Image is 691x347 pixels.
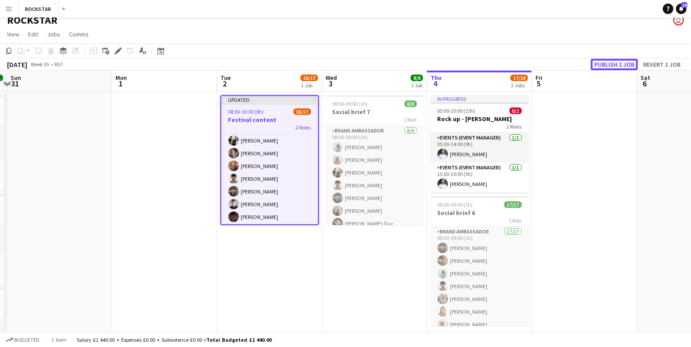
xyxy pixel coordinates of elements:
[510,75,528,81] span: 17/19
[326,126,424,245] app-card-role: Brand Ambassador8/808:00-09:00 (1h)[PERSON_NAME][PERSON_NAME][PERSON_NAME][PERSON_NAME][PERSON_NA...
[221,74,231,82] span: Tue
[43,29,64,40] a: Jobs
[411,82,423,89] div: 1 Job
[54,61,63,68] div: BST
[9,79,21,89] span: 31
[429,79,441,89] span: 4
[535,74,543,82] span: Fri
[29,61,51,68] span: Week 35
[4,335,41,345] button: Budgeted
[639,79,650,89] span: 6
[324,79,337,89] span: 3
[116,74,127,82] span: Mon
[405,100,417,107] span: 8/8
[673,15,684,25] app-user-avatar: Ed Harvey
[300,75,318,81] span: 16/17
[7,30,19,38] span: View
[431,95,529,193] app-job-card: In progress05:00-20:00 (15h)0/2Rock up - [PERSON_NAME]2 RolesEvents (Event Manager)1/105:00-14:00...
[431,133,529,163] app-card-role: Events (Event Manager)1/105:00-14:00 (9h)[PERSON_NAME]
[510,107,522,114] span: 0/2
[404,116,417,123] span: 1 Role
[504,201,522,208] span: 17/17
[431,74,441,82] span: Thu
[65,29,92,40] a: Comms
[326,108,424,116] h3: Social brief 7
[28,30,38,38] span: Edit
[431,196,529,326] app-job-card: 08:00-09:00 (1h)17/17Social brief 61 RoleBrand Ambassador17/1708:00-09:00 (1h)[PERSON_NAME][PERSO...
[431,115,529,123] h3: Rock up - [PERSON_NAME]
[591,59,638,70] button: Publish 1 job
[48,336,69,343] span: 1 item
[431,163,529,193] app-card-role: Events (Event Manager)1/115:00-20:00 (5h)[PERSON_NAME]
[507,123,522,130] span: 2 Roles
[221,116,318,124] h3: Festival content
[293,108,311,115] span: 16/17
[77,336,271,343] div: Salary £1 440.00 + Expenses £0.00 + Subsistence £0.00 =
[431,95,529,102] div: In progress
[14,337,40,343] span: Budgeted
[296,124,311,131] span: 2 Roles
[114,79,127,89] span: 1
[438,201,473,208] span: 08:00-09:00 (1h)
[4,29,23,40] a: View
[219,79,231,89] span: 2
[640,74,650,82] span: Sat
[511,82,528,89] div: 2 Jobs
[25,29,42,40] a: Edit
[221,95,319,225] app-job-card: Updated08:00-16:00 (8h)16/17Festival content2 Roles[PERSON_NAME][PERSON_NAME][PERSON_NAME][PERSON...
[326,95,424,225] app-job-card: 08:00-09:00 (1h)8/8Social brief 71 RoleBrand Ambassador8/808:00-09:00 (1h)[PERSON_NAME][PERSON_NA...
[69,30,89,38] span: Comms
[18,0,58,18] button: ROCKSTAR
[326,74,337,82] span: Wed
[47,30,60,38] span: Jobs
[411,75,423,81] span: 8/8
[676,4,687,14] a: 10
[333,100,368,107] span: 08:00-09:00 (1h)
[228,108,264,115] span: 08:00-16:00 (8h)
[681,2,687,8] span: 10
[11,74,21,82] span: Sun
[509,217,522,224] span: 1 Role
[7,60,27,69] div: [DATE]
[301,82,318,89] div: 1 Job
[7,14,58,27] h1: ROCKSTAR
[438,107,476,114] span: 05:00-20:00 (15h)
[534,79,543,89] span: 5
[206,336,271,343] span: Total Budgeted £1 440.00
[431,209,529,217] h3: Social brief 6
[221,96,318,103] div: Updated
[640,59,684,70] button: Revert 1 job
